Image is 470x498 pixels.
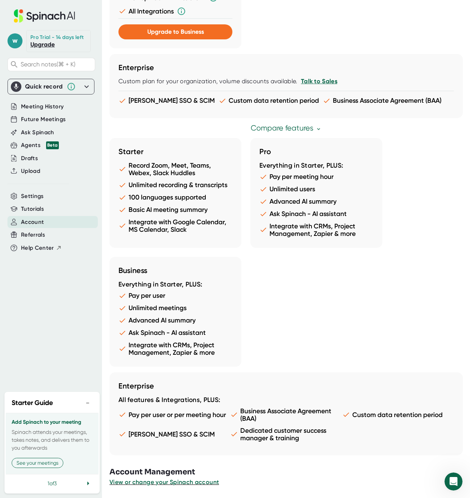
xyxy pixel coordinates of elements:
[323,97,442,105] li: Business Associate Agreement (BAA)
[21,141,59,150] div: Agents
[259,147,373,156] h3: Pro
[230,407,342,422] li: Business Associate Agreement (BAA)
[21,128,54,137] button: Ask Spinach
[118,147,232,156] h3: Starter
[118,193,232,201] li: 100 languages supported
[12,419,93,425] h3: Add Spinach to your meeting
[21,244,62,252] button: Help Center
[21,244,54,252] span: Help Center
[11,79,91,94] div: Quick record
[21,218,44,226] button: Account
[118,427,230,442] li: [PERSON_NAME] SSO & SCIM
[301,78,337,85] a: Talk to Sales
[118,381,454,390] h3: Enterprise
[12,398,53,408] h2: Starter Guide
[118,218,232,233] li: Integrate with Google Calendar, MS Calendar, Slack
[118,181,232,189] li: Unlimited recording & transcripts
[118,292,232,300] li: Pay per user
[251,124,322,132] a: Compare features
[118,63,454,72] h3: Enterprise
[21,167,40,175] button: Upload
[342,407,454,422] li: Custom data retention period
[30,41,55,48] a: Upgrade
[12,428,93,452] p: Spinach attends your meetings, takes notes, and delivers them to you afterwards
[25,83,63,90] div: Quick record
[118,396,454,404] div: All features & Integrations, PLUS:
[109,466,470,478] h3: Account Management
[259,162,373,170] div: Everything in Starter, PLUS:
[118,266,232,275] h3: Business
[118,24,232,39] button: Upgrade to Business
[21,205,44,213] button: Tutorials
[12,458,63,468] button: See your meetings
[259,222,373,237] li: Integrate with CRMs, Project Management, Zapier & more
[7,33,22,48] span: w
[21,192,44,201] button: Settings
[118,206,232,214] li: Basic AI meeting summary
[259,198,373,205] li: Advanced AI summary
[83,397,93,408] button: −
[46,141,59,149] div: Beta
[21,231,45,239] button: Referrals
[118,316,232,324] li: Advanced AI summary
[109,478,219,487] button: View or change your Spinach account
[109,478,219,486] span: View or change your Spinach account
[219,97,319,105] li: Custom data retention period
[118,162,232,177] li: Record Zoom, Meet, Teams, Webex, Slack Huddles
[230,427,342,442] li: Dedicated customer success manager & training
[445,472,463,490] iframe: Intercom live chat
[259,185,373,193] li: Unlimited users
[147,28,204,35] span: Upgrade to Business
[118,341,232,356] li: Integrate with CRMs, Project Management, Zapier & more
[118,407,230,422] li: Pay per user or per meeting hour
[48,480,57,486] span: 1 of 3
[21,154,38,163] button: Drafts
[21,115,66,124] button: Future Meetings
[30,34,84,41] div: Pro Trial - 14 days left
[118,329,232,337] li: Ask Spinach - AI assistant
[21,102,64,111] button: Meeting History
[118,304,232,312] li: Unlimited meetings
[118,78,454,85] div: Custom plan for your organization, volume discounts available.
[21,141,59,150] button: Agents Beta
[259,173,373,181] li: Pay per meeting hour
[118,7,232,16] li: All Integrations
[118,97,215,105] li: [PERSON_NAME] SSO & SCIM
[259,210,373,218] li: Ask Spinach - AI assistant
[118,280,232,289] div: Everything in Starter, PLUS:
[21,61,75,68] span: Search notes (⌘ + K)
